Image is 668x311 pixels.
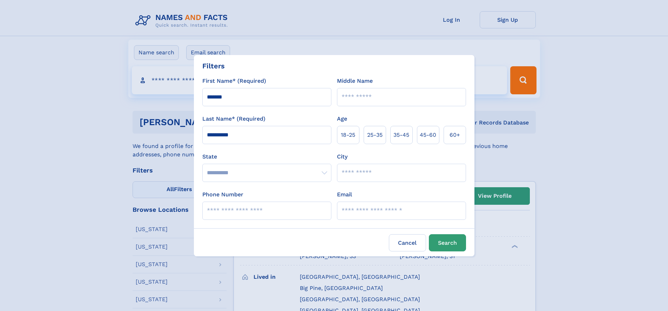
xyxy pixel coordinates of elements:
label: Age [337,115,347,123]
div: Filters [202,61,225,71]
label: Email [337,190,352,199]
span: 60+ [450,131,460,139]
label: Phone Number [202,190,243,199]
label: Middle Name [337,77,373,85]
label: State [202,153,331,161]
span: 45‑60 [420,131,436,139]
label: Last Name* (Required) [202,115,265,123]
span: 35‑45 [393,131,409,139]
span: 25‑35 [367,131,383,139]
label: Cancel [389,234,426,251]
button: Search [429,234,466,251]
span: 18‑25 [341,131,355,139]
label: First Name* (Required) [202,77,266,85]
label: City [337,153,348,161]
